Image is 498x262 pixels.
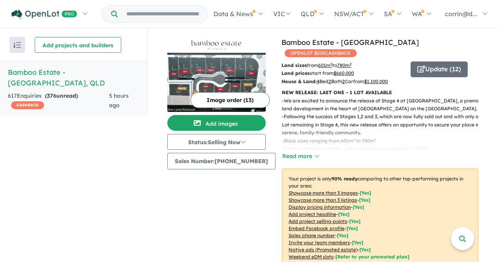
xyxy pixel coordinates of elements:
p: NEW RELEASE: LAST ONE - 1 LOT AVAILABLE [282,89,478,97]
u: Showcase more than 3 listings [289,197,357,203]
button: Read more [282,152,319,161]
img: sort.svg [13,42,21,48]
u: Native ads (Promoted estate) [289,247,357,253]
p: - Following the success of Stages 1,2 and 3, which are now fully sold out and with only one Lot r... [282,113,485,137]
span: [ Yes ] [352,240,363,245]
span: [Yes] [359,247,371,253]
p: start from [281,69,405,77]
span: [ Yes ] [359,197,370,203]
u: Invite your team members [289,240,350,245]
span: 5 hours ago [109,92,129,109]
span: to [332,62,352,68]
button: Add projects and builders [35,37,121,53]
button: Update (12) [411,61,468,77]
u: 2 [328,78,331,84]
u: $ 1,100,000 [364,78,388,84]
span: [Refer to your promoted plan] [335,254,409,260]
sup: 2 [330,62,332,66]
span: corrin@d... [445,10,477,18]
span: OPENLOT $ 200 CASHBACK [285,49,357,57]
p: - Construction has started, with registration expected by [DATE] [282,145,485,153]
input: Try estate name, suburb, builder or developer [119,6,206,22]
u: $ 660,000 [333,70,354,76]
b: Land sizes [281,62,307,68]
strong: ( unread) [45,92,78,99]
u: Sales phone number [289,232,335,238]
u: Weekend eDM slots [289,254,333,260]
span: [ Yes ] [353,204,364,210]
button: Sales Number:[PHONE_NUMBER] [167,153,276,169]
h5: Bamboo Estate - [GEOGRAPHIC_DATA] , QLD [8,67,139,88]
a: Bamboo Estate - Palmwoods LogoBamboo Estate - Palmwoods [167,37,266,112]
img: Openlot PRO Logo White [11,9,77,19]
span: [ Yes ] [360,190,371,196]
img: Bamboo Estate - Palmwoods [167,53,266,112]
div: 617 Enquir ies [8,91,109,110]
p: from [281,61,405,69]
button: Image order (13) [191,92,270,108]
u: Display pricing information [289,204,351,210]
u: Embed Facebook profile [289,225,344,231]
u: Add project selling-points [289,218,347,224]
button: Add images [167,115,266,131]
u: 4 [317,78,319,84]
button: Status:Selling Now [167,134,266,150]
span: [ Yes ] [346,225,358,231]
b: House & Land: [281,78,317,84]
p: - We are excited to announce the release of Stage 4 at [GEOGRAPHIC_DATA], a premier land developm... [282,97,485,113]
u: 2 [342,78,345,84]
img: Bamboo Estate - Palmwoods Logo [170,40,263,50]
a: Bamboo Estate - [GEOGRAPHIC_DATA] [281,38,419,47]
b: Land prices [281,70,310,76]
b: 90 % ready [331,176,357,182]
sup: 2 [350,62,352,66]
u: Showcase more than 3 images [289,190,358,196]
p: - Block sizes ranging from 601m² to 780m² [282,137,485,145]
span: 376 [47,92,56,99]
p: Bed Bath Car from [281,78,405,85]
span: [ Yes ] [338,211,350,217]
span: [ Yes ] [349,218,361,224]
span: [ Yes ] [337,232,348,238]
u: Add project headline [289,211,336,217]
span: CASHBACK [11,101,44,109]
u: 780 m [337,62,352,68]
u: 601 m [318,62,332,68]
